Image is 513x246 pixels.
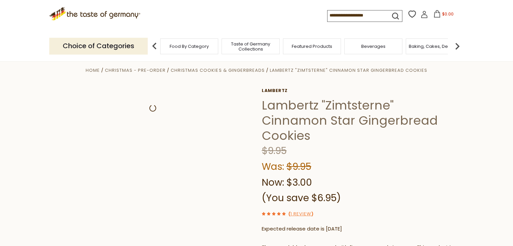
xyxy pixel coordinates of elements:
a: Featured Products [292,44,332,49]
label: Now: [262,176,284,189]
span: $3.00 [286,176,312,189]
span: $0.00 [442,11,454,17]
span: $9.95 [286,160,311,173]
a: Lambertz [262,88,459,93]
a: Beverages [361,44,386,49]
a: Food By Category [170,44,209,49]
a: 1 Review [290,211,311,218]
img: next arrow [451,39,464,53]
span: ( ) [288,211,313,217]
p: Expected release date is [DATE] [262,225,459,233]
span: $9.95 [262,144,287,157]
a: Lambertz "Zimtsterne" Cinnamon Star Gingerbread Cookies [270,67,427,73]
span: (You save $6.95) [262,191,341,205]
a: Christmas - PRE-ORDER [105,67,166,73]
a: Home [86,67,100,73]
p: Choice of Categories [49,38,148,54]
img: previous arrow [148,39,161,53]
a: Baking, Cakes, Desserts [409,44,461,49]
button: $0.00 [429,10,458,20]
a: Taste of Germany Collections [224,41,278,52]
h1: Lambertz "Zimtsterne" Cinnamon Star Gingerbread Cookies [262,98,459,143]
label: Was: [262,160,284,173]
a: Christmas Cookies & Gingerbreads [171,67,264,73]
